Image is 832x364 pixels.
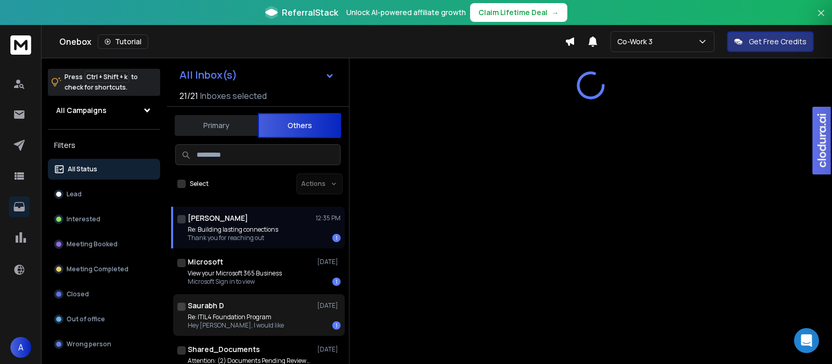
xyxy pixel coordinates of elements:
[332,278,341,286] div: 1
[10,337,31,358] button: A
[617,36,657,47] p: Co-Work 3
[346,7,466,18] p: Unlock AI-powered affiliate growth
[175,114,258,137] button: Primary
[48,234,160,255] button: Meeting Booked
[179,70,237,80] h1: All Inbox(s)
[188,321,284,330] p: Hey [PERSON_NAME], I would like
[316,214,341,222] p: 12:35 PM
[188,213,248,223] h1: [PERSON_NAME]
[188,344,260,355] h1: Shared_Documents
[56,105,107,116] h1: All Campaigns
[48,159,160,180] button: All Status
[188,225,278,234] p: Re: Building lasting connections
[67,215,100,223] p: Interested
[48,100,160,121] button: All Campaigns
[48,259,160,280] button: Meeting Completed
[48,284,160,305] button: Closed
[67,240,118,248] p: Meeting Booked
[68,165,97,173] p: All Status
[188,313,284,321] p: Re: ITIL4 Foundation Program
[64,72,138,93] p: Press to check for shortcuts.
[332,321,341,330] div: 1
[317,302,341,310] p: [DATE]
[814,6,828,31] button: Close banner
[552,7,559,18] span: →
[48,309,160,330] button: Out of office
[67,315,105,323] p: Out of office
[188,269,282,278] p: View your Microsoft 365 Business
[179,90,198,102] span: 21 / 21
[59,34,565,49] div: Onebox
[190,180,209,188] label: Select
[258,113,341,138] button: Others
[332,234,341,242] div: 1
[794,328,819,353] div: Open Intercom Messenger
[67,265,128,273] p: Meeting Completed
[67,190,82,198] p: Lead
[188,300,224,311] h1: Saurabh D
[48,184,160,205] button: Lead
[727,31,814,52] button: Get Free Credits
[200,90,267,102] h3: Inboxes selected
[67,290,89,298] p: Closed
[67,340,111,348] p: Wrong person
[188,257,223,267] h1: Microsoft
[317,258,341,266] p: [DATE]
[48,138,160,153] h3: Filters
[85,71,129,83] span: Ctrl + Shift + k
[48,334,160,355] button: Wrong person
[282,6,338,19] span: ReferralStack
[188,234,278,242] p: Thank you for reaching out
[188,278,282,286] p: Microsoft Sign in to view
[749,36,807,47] p: Get Free Credits
[470,3,567,22] button: Claim Lifetime Deal→
[48,209,160,230] button: Interested
[98,34,148,49] button: Tutorial
[317,345,341,354] p: [DATE]
[171,65,343,85] button: All Inbox(s)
